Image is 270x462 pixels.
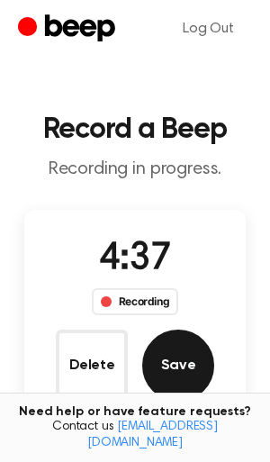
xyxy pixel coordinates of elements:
a: [EMAIL_ADDRESS][DOMAIN_NAME] [87,421,218,449]
a: Log Out [165,7,252,50]
span: Contact us [11,420,259,451]
h1: Record a Beep [14,115,256,144]
button: Delete Audio Record [56,330,128,402]
a: Beep [18,12,120,47]
div: Recording [92,288,179,315]
span: 4:37 [99,240,171,278]
button: Save Audio Record [142,330,214,402]
p: Recording in progress. [14,159,256,181]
